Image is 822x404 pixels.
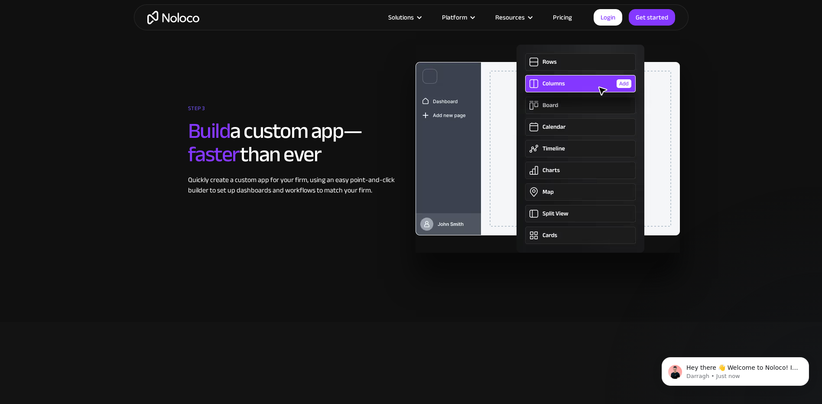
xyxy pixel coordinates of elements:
[188,102,407,119] div: STEP 3
[594,9,622,26] a: Login
[629,9,675,26] a: Get started
[188,111,231,151] span: Build
[188,119,407,166] h2: a custom app— than ever
[495,12,525,23] div: Resources
[188,134,240,175] span: faster
[484,12,542,23] div: Resources
[388,12,414,23] div: Solutions
[542,12,583,23] a: Pricing
[377,12,431,23] div: Solutions
[649,339,822,400] iframe: Intercom notifications message
[188,175,407,195] div: Quickly create a custom app for your firm, using an easy point-and-click builder to set up dashbo...
[147,11,199,24] a: home
[442,12,467,23] div: Platform
[431,12,484,23] div: Platform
